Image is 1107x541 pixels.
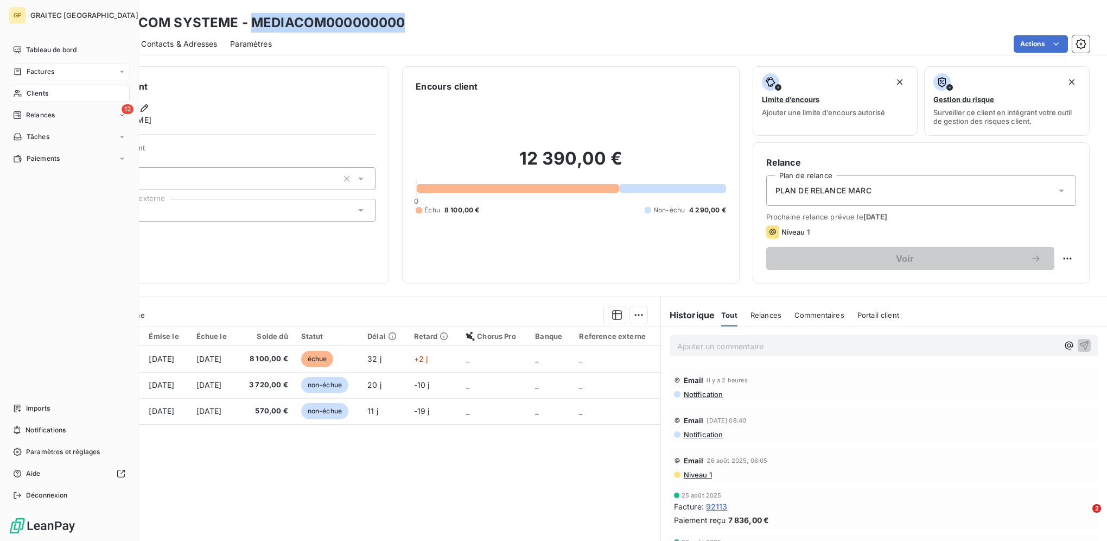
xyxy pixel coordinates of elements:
[674,514,726,526] span: Paiement reçu
[301,351,334,367] span: échue
[424,205,440,215] span: Échu
[1070,504,1096,530] iframe: Intercom live chat
[933,108,1080,125] span: Surveiller ce client en intégrant votre outil de gestion des risques client.
[661,309,715,322] h6: Historique
[301,377,348,393] span: non-échue
[1014,35,1068,53] button: Actions
[684,416,704,425] span: Email
[653,205,685,215] span: Non-échu
[750,311,781,319] span: Relances
[766,247,1054,270] button: Voir
[466,354,469,363] span: _
[27,132,49,142] span: Tâches
[26,110,55,120] span: Relances
[27,154,60,163] span: Paiements
[707,417,746,424] span: [DATE] 08:40
[26,425,66,435] span: Notifications
[579,380,582,389] span: _
[781,228,810,236] span: Niveau 1
[230,39,272,49] span: Paramètres
[579,332,653,341] div: Reference externe
[466,406,469,416] span: _
[762,95,819,104] span: Limite d’encours
[766,156,1076,169] h6: Relance
[9,465,130,482] a: Aide
[762,108,885,117] span: Ajouter une limite d’encours autorisé
[721,311,737,319] span: Tout
[766,212,1076,221] span: Prochaine relance prévue le
[414,197,418,205] span: 0
[26,469,41,479] span: Aide
[535,354,538,363] span: _
[779,254,1030,263] span: Voir
[26,404,50,413] span: Imports
[684,376,704,385] span: Email
[707,377,747,383] span: il y a 2 heures
[27,89,48,98] span: Clients
[87,143,376,159] span: Propriétés Client
[244,380,288,391] span: 3 720,00 €
[933,95,994,104] span: Gestion du risque
[96,13,405,33] h3: MEDIACOM SYSTEME - MEDIACOM000000000
[579,354,582,363] span: _
[149,354,174,363] span: [DATE]
[674,501,704,512] span: Facture :
[26,45,77,55] span: Tableau de bord
[149,380,174,389] span: [DATE]
[416,80,478,93] h6: Encours client
[466,380,469,389] span: _
[684,456,704,465] span: Email
[728,514,769,526] span: 7 836,00 €
[196,380,222,389] span: [DATE]
[683,390,723,399] span: Notification
[706,501,728,512] span: 92113
[689,205,726,215] span: 4 290,00 €
[149,406,174,416] span: [DATE]
[367,406,378,416] span: 11 j
[122,104,133,114] span: 12
[924,66,1090,136] button: Gestion du risqueSurveiller ce client en intégrant votre outil de gestion des risques client.
[30,11,138,20] span: GRAITEC [GEOGRAPHIC_DATA]
[753,66,918,136] button: Limite d’encoursAjouter une limite d’encours autorisé
[535,406,538,416] span: _
[683,470,712,479] span: Niveau 1
[775,185,871,196] span: PLAN DE RELANCE MARC
[535,380,538,389] span: _
[141,39,217,49] span: Contacts & Adresses
[66,80,376,93] h6: Informations client
[367,380,381,389] span: 20 j
[301,332,354,341] div: Statut
[579,406,582,416] span: _
[414,406,430,416] span: -19 j
[301,403,348,419] span: non-échue
[244,332,288,341] div: Solde dû
[9,517,76,534] img: Logo LeanPay
[244,354,288,364] span: 8 100,00 €
[27,67,54,77] span: Factures
[414,354,428,363] span: +2 j
[414,380,430,389] span: -10 j
[707,457,767,464] span: 26 août 2025, 08:05
[244,406,288,417] span: 570,00 €
[1092,504,1101,513] span: 2
[26,447,100,457] span: Paramètres et réglages
[196,332,231,341] div: Échue le
[466,332,522,341] div: Chorus Pro
[196,354,222,363] span: [DATE]
[794,311,844,319] span: Commentaires
[9,7,26,24] div: GF
[683,430,723,439] span: Notification
[367,332,400,341] div: Délai
[367,354,381,363] span: 32 j
[863,212,888,221] span: [DATE]
[196,406,222,416] span: [DATE]
[416,148,726,180] h2: 12 390,00 €
[26,490,68,500] span: Déconnexion
[414,332,454,341] div: Retard
[149,332,183,341] div: Émise le
[535,332,566,341] div: Banque
[444,205,480,215] span: 8 100,00 €
[857,311,899,319] span: Portail client
[682,492,722,499] span: 25 août 2025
